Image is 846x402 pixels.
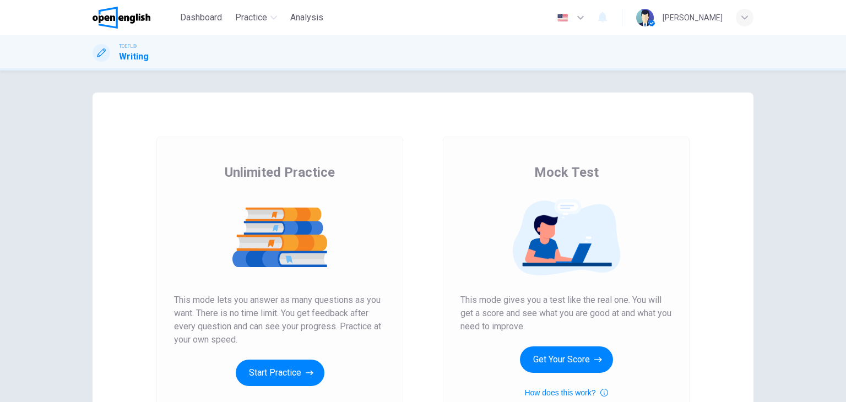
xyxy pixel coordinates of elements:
[235,11,267,24] span: Practice
[93,7,176,29] a: OpenEnglish logo
[176,8,226,28] button: Dashboard
[663,11,723,24] div: [PERSON_NAME]
[286,8,328,28] button: Analysis
[524,386,608,399] button: How does this work?
[231,8,281,28] button: Practice
[290,11,323,24] span: Analysis
[520,346,613,373] button: Get Your Score
[534,164,599,181] span: Mock Test
[93,7,150,29] img: OpenEnglish logo
[556,14,570,22] img: en
[180,11,222,24] span: Dashboard
[119,50,149,63] h1: Writing
[460,294,672,333] span: This mode gives you a test like the real one. You will get a score and see what you are good at a...
[236,360,324,386] button: Start Practice
[636,9,654,26] img: Profile picture
[225,164,335,181] span: Unlimited Practice
[119,42,137,50] span: TOEFL®
[174,294,386,346] span: This mode lets you answer as many questions as you want. There is no time limit. You get feedback...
